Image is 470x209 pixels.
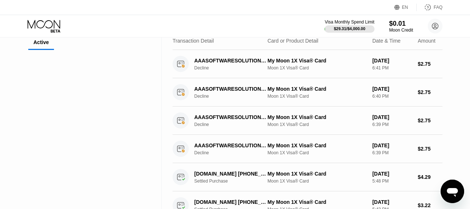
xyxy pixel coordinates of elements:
[194,199,269,205] div: [DOMAIN_NAME] [PHONE_NUMBER] US
[418,146,442,152] div: $2.75
[441,180,464,203] iframe: Button to launch messaging window
[194,65,274,71] div: Decline
[194,86,269,92] div: AAASOFTWARESOLUTIONS.C [PHONE_NUMBER] US
[389,20,413,33] div: $0.01Moon Credit
[267,58,366,64] div: My Moon 1X Visa® Card
[267,38,318,44] div: Card or Product Detail
[418,61,442,67] div: $2.75
[173,163,442,191] div: [DOMAIN_NAME] [PHONE_NUMBER] USSettled PurchaseMy Moon 1X Visa® CardMoon 1X Visa® Card[DATE]5:48 ...
[33,39,49,45] div: Active
[267,179,366,184] div: Moon 1X Visa® Card
[334,26,365,31] div: $29.31 / $4,000.00
[325,19,374,25] div: Visa Monthly Spend Limit
[418,118,442,123] div: $2.75
[194,171,269,177] div: [DOMAIN_NAME] [PHONE_NUMBER] US
[194,143,269,148] div: AAASOFTWARESOLUTIONS.C [PHONE_NUMBER] US
[194,122,274,127] div: Decline
[267,94,366,99] div: Moon 1X Visa® Card
[173,78,442,107] div: AAASOFTWARESOLUTIONS.C [PHONE_NUMBER] USDeclineMy Moon 1X Visa® CardMoon 1X Visa® Card[DATE]6:40 ...
[372,171,412,177] div: [DATE]
[173,38,214,44] div: Transaction Detail
[389,20,413,28] div: $0.01
[372,114,412,120] div: [DATE]
[372,94,412,99] div: 6:40 PM
[173,107,442,135] div: AAASOFTWARESOLUTIONS.C [PHONE_NUMBER] USDeclineMy Moon 1X Visa® CardMoon 1X Visa® Card[DATE]6:39 ...
[394,4,417,11] div: EN
[194,58,269,64] div: AAASOFTWARESOLUTIONS.C [PHONE_NUMBER] US
[194,150,274,155] div: Decline
[372,150,412,155] div: 6:39 PM
[267,143,366,148] div: My Moon 1X Visa® Card
[372,122,412,127] div: 6:39 PM
[173,135,442,163] div: AAASOFTWARESOLUTIONS.C [PHONE_NUMBER] USDeclineMy Moon 1X Visa® CardMoon 1X Visa® Card[DATE]6:39 ...
[267,150,366,155] div: Moon 1X Visa® Card
[372,86,412,92] div: [DATE]
[267,86,366,92] div: My Moon 1X Visa® Card
[325,19,374,33] div: Visa Monthly Spend Limit$29.31/$4,000.00
[194,114,269,120] div: AAASOFTWARESOLUTIONS.C [PHONE_NUMBER] US
[194,94,274,99] div: Decline
[267,65,366,71] div: Moon 1X Visa® Card
[194,179,274,184] div: Settled Purchase
[389,28,413,33] div: Moon Credit
[173,50,442,78] div: AAASOFTWARESOLUTIONS.C [PHONE_NUMBER] USDeclineMy Moon 1X Visa® CardMoon 1X Visa® Card[DATE]6:41 ...
[434,5,442,10] div: FAQ
[418,202,442,208] div: $3.22
[372,179,412,184] div: 5:48 PM
[418,89,442,95] div: $2.75
[418,174,442,180] div: $4.29
[372,58,412,64] div: [DATE]
[372,38,401,44] div: Date & Time
[267,114,366,120] div: My Moon 1X Visa® Card
[417,4,442,11] div: FAQ
[402,5,408,10] div: EN
[372,143,412,148] div: [DATE]
[267,199,366,205] div: My Moon 1X Visa® Card
[372,65,412,71] div: 6:41 PM
[372,199,412,205] div: [DATE]
[267,171,366,177] div: My Moon 1X Visa® Card
[418,38,435,44] div: Amount
[267,122,366,127] div: Moon 1X Visa® Card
